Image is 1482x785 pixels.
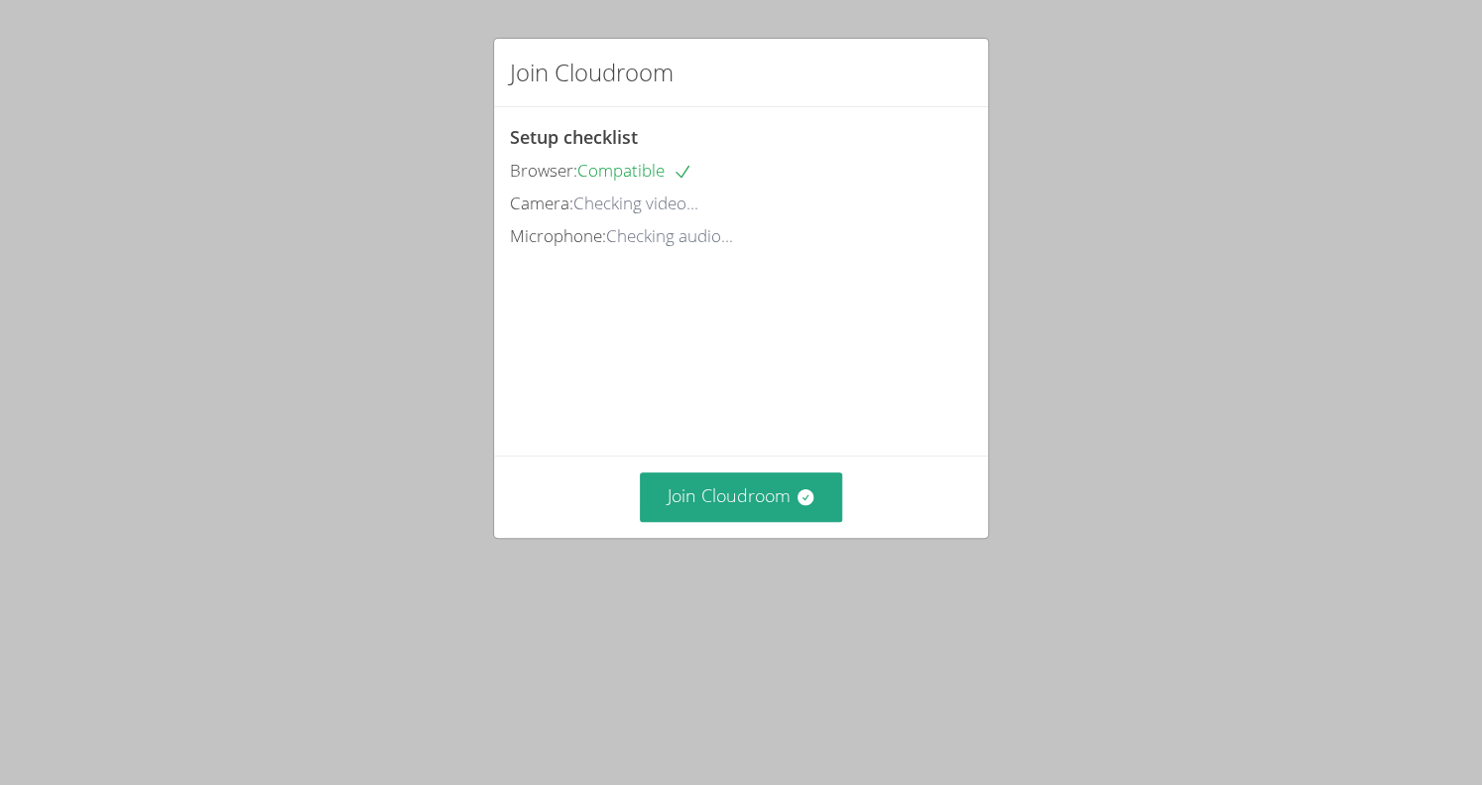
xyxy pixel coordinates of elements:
h2: Join Cloudroom [510,55,674,90]
span: Microphone: [510,224,606,247]
span: Compatible [577,159,692,182]
span: Checking audio... [606,224,733,247]
button: Join Cloudroom [640,472,843,521]
span: Checking video... [573,192,698,214]
span: Setup checklist [510,125,638,149]
span: Browser: [510,159,577,182]
span: Camera: [510,192,573,214]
